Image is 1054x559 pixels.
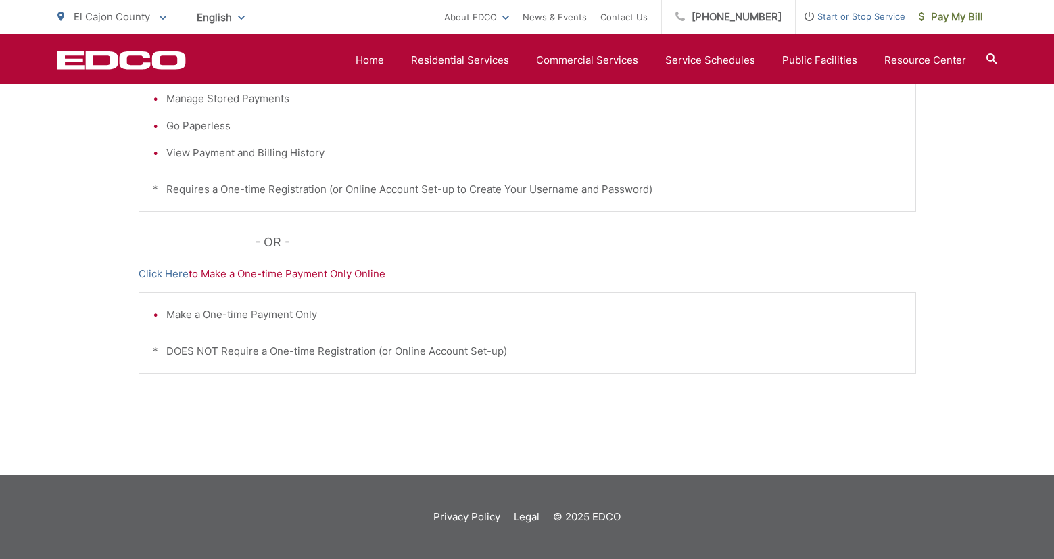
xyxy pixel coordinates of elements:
span: Pay My Bill [919,9,983,25]
a: Commercial Services [536,52,638,68]
a: EDCD logo. Return to the homepage. [57,51,186,70]
a: Home [356,52,384,68]
p: © 2025 EDCO [553,509,621,525]
a: Resource Center [884,52,966,68]
span: El Cajon County [74,10,150,23]
a: Privacy Policy [433,509,500,525]
span: English [187,5,255,29]
a: Click Here [139,266,189,282]
a: Legal [514,509,540,525]
p: - OR - [255,232,916,252]
a: About EDCO [444,9,509,25]
a: News & Events [523,9,587,25]
a: Contact Us [600,9,648,25]
p: * Requires a One-time Registration (or Online Account Set-up to Create Your Username and Password) [153,181,902,198]
li: Manage Stored Payments [166,91,902,107]
a: Public Facilities [782,52,857,68]
p: to Make a One-time Payment Only Online [139,266,916,282]
a: Service Schedules [665,52,755,68]
li: View Payment and Billing History [166,145,902,161]
a: Residential Services [411,52,509,68]
p: * DOES NOT Require a One-time Registration (or Online Account Set-up) [153,343,902,359]
li: Go Paperless [166,118,902,134]
li: Make a One-time Payment Only [166,307,902,323]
